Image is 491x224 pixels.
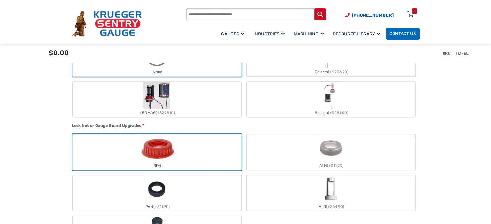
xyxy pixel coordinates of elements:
div: LED AAG [73,109,241,117]
span: Industries [253,31,285,37]
span: Lock Nut or Gauge Guard Upgrades [72,123,141,128]
label: ALN [247,134,415,170]
span: [PHONE_NUMBER] [352,13,394,18]
label: ALG [247,175,415,211]
img: Krueger Sentry Gauge [72,11,142,36]
a: Resource Library [330,27,386,40]
span: $0.00 [49,49,69,57]
span: Contact Us [389,31,416,37]
span: (+$206.70) [328,70,348,74]
span: (+$11.90) [153,204,170,209]
span: Machining [294,31,324,37]
div: Ralarm [247,109,415,117]
span: Gauges [221,31,244,37]
div: 0 [414,8,415,14]
a: Contact Us [386,28,420,40]
label: Ralarm [247,82,415,117]
abbr: required [142,123,144,129]
div: None [73,68,241,76]
a: Phone Number (920) 434-8860 [345,12,394,19]
div: ALN [247,161,415,170]
span: SKU [443,51,451,56]
label: LED AAG [73,82,241,117]
div: ALG [247,202,415,211]
span: TD-EL [455,51,469,56]
div: RDN [73,161,241,170]
span: (+$395.10) [156,111,175,115]
span: Resource Library [333,31,380,37]
div: PVN [73,202,241,211]
a: Industries [250,27,291,40]
span: (+$64.90) [326,204,344,209]
a: Gauges [218,27,250,40]
div: Dalarm [247,68,415,76]
label: PVN [73,175,241,211]
span: (+$281.00) [328,111,348,115]
span: (+$11.90) [327,163,343,168]
label: RDN [73,134,241,170]
a: Machining [291,27,330,40]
